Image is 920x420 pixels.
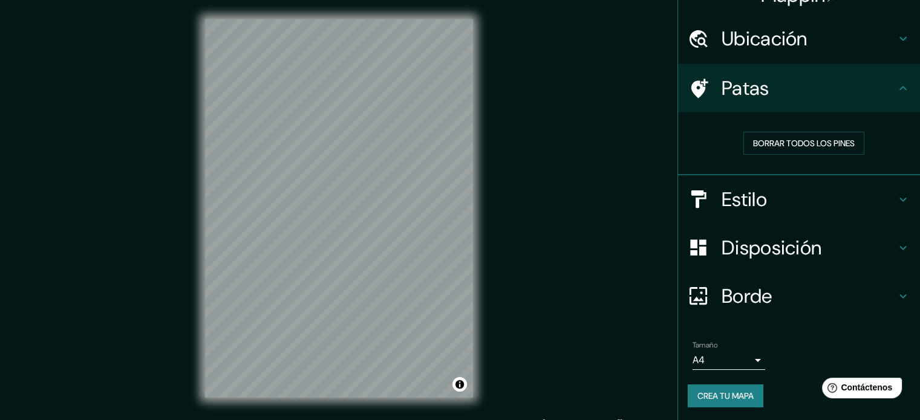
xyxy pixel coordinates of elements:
[722,235,821,260] font: Disposición
[678,64,920,112] div: Patas
[693,340,717,350] font: Tamaño
[693,354,705,366] font: A4
[452,377,467,392] button: Activar o desactivar atribución
[688,384,763,407] button: Crea tu mapa
[722,76,769,101] font: Patas
[678,175,920,224] div: Estilo
[678,272,920,320] div: Borde
[678,15,920,63] div: Ubicación
[722,187,767,212] font: Estilo
[812,373,907,407] iframe: Lanzador de widgets de ayuda
[722,26,807,51] font: Ubicación
[693,351,765,370] div: A4
[743,132,864,155] button: Borrar todos los pines
[722,283,772,309] font: Borde
[678,224,920,272] div: Disposición
[697,390,754,401] font: Crea tu mapa
[753,138,855,149] font: Borrar todos los pines
[205,19,473,398] canvas: Mapa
